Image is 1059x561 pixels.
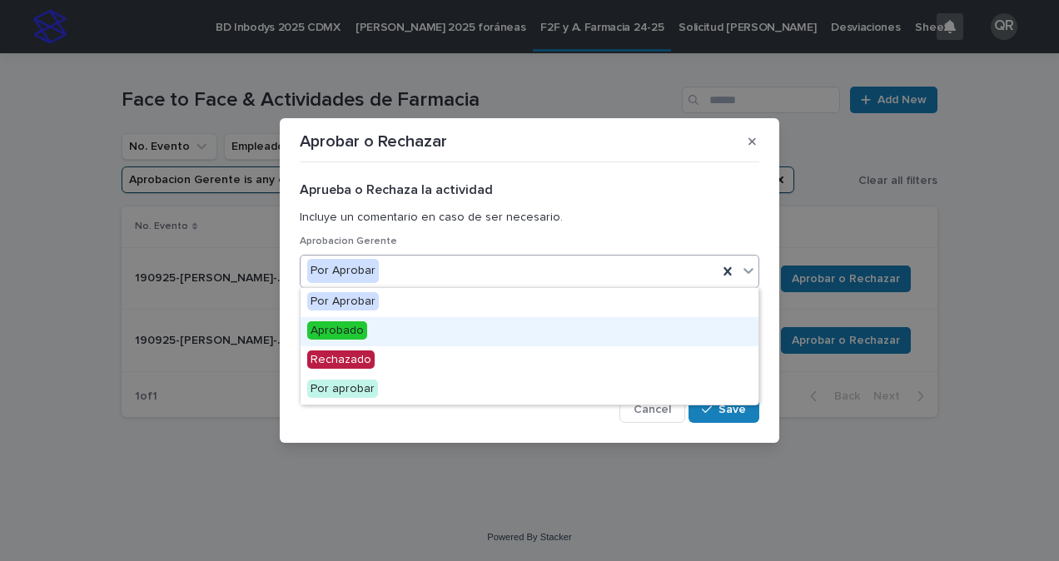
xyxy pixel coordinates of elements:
[301,375,758,405] div: Por aprobar
[300,236,397,246] span: Aprobacion Gerente
[307,259,379,283] div: Por Aprobar
[307,321,367,340] span: Aprobado
[718,404,746,415] span: Save
[301,317,758,346] div: Aprobado
[619,396,685,423] button: Cancel
[301,288,758,317] div: Por Aprobar
[689,396,759,423] button: Save
[300,211,759,225] p: Incluye un comentario en caso de ser necesario.
[307,380,378,398] span: Por aprobar
[300,182,759,198] h2: Aprueba o Rechaza la actividad
[300,132,447,151] p: Aprobar o Rechazar
[307,350,375,369] span: Rechazado
[301,346,758,375] div: Rechazado
[307,292,379,310] span: Por Aprobar
[634,404,671,415] span: Cancel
